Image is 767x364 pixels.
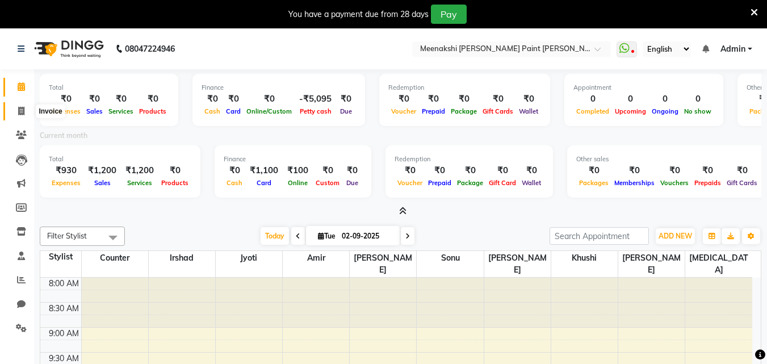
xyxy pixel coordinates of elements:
span: Packages [576,179,611,187]
div: 0 [612,93,649,106]
span: irshad [149,251,215,265]
div: ₹0 [576,164,611,177]
div: ₹0 [202,93,223,106]
span: Prepaid [425,179,454,187]
span: Sales [91,179,114,187]
div: 0 [681,93,714,106]
div: 9:00 AM [47,328,81,340]
label: Current month [40,131,87,141]
div: Redemption [395,154,544,164]
b: 08047224946 [125,33,175,65]
div: ₹0 [657,164,691,177]
div: ₹0 [49,93,83,106]
div: ₹0 [454,164,486,177]
span: Online/Custom [244,107,295,115]
div: Finance [202,83,356,93]
span: Prepaid [419,107,448,115]
div: ₹0 [611,164,657,177]
span: Wallet [516,107,541,115]
div: 0 [649,93,681,106]
span: Cash [202,107,223,115]
div: ₹1,200 [83,164,121,177]
div: You have a payment due from 28 days [288,9,429,20]
div: ₹0 [419,93,448,106]
div: ₹0 [448,93,480,106]
div: -₹5,095 [295,93,336,106]
span: [MEDICAL_DATA] [685,251,752,277]
span: Vouchers [657,179,691,187]
span: counter [82,251,148,265]
button: Pay [431,5,467,24]
div: ₹0 [425,164,454,177]
div: ₹0 [724,164,760,177]
div: ₹0 [313,164,342,177]
span: jyoti [216,251,282,265]
span: [PERSON_NAME] [484,251,551,277]
div: Invoice [36,104,65,118]
div: ₹0 [106,93,136,106]
span: Gift Card [486,179,519,187]
div: ₹0 [83,93,106,106]
span: amir [283,251,349,265]
div: ₹0 [342,164,362,177]
span: Services [106,107,136,115]
span: Admin [720,43,745,55]
span: Tue [315,232,338,240]
span: sonu [417,251,483,265]
span: Products [136,107,169,115]
span: Due [337,107,355,115]
div: ₹100 [283,164,313,177]
div: ₹0 [519,164,544,177]
span: khushi [551,251,618,265]
div: ₹0 [158,164,191,177]
input: 2025-09-02 [338,228,395,245]
div: ₹0 [480,93,516,106]
div: Finance [224,154,362,164]
div: ₹0 [516,93,541,106]
span: [PERSON_NAME] [350,251,416,277]
span: Voucher [395,179,425,187]
span: Filter Stylist [47,231,87,240]
span: Voucher [388,107,419,115]
span: Wallet [519,179,544,187]
span: Completed [573,107,612,115]
div: Other sales [576,154,760,164]
div: Total [49,154,191,164]
span: Card [223,107,244,115]
span: Services [124,179,155,187]
div: ₹1,200 [121,164,158,177]
span: Gift Cards [480,107,516,115]
span: Custom [313,179,342,187]
div: ₹0 [336,93,356,106]
span: Ongoing [649,107,681,115]
span: Expenses [49,179,83,187]
span: Upcoming [612,107,649,115]
div: ₹0 [136,93,169,106]
span: Gift Cards [724,179,760,187]
span: Today [261,227,289,245]
span: No show [681,107,714,115]
span: [PERSON_NAME] [618,251,685,277]
span: Package [448,107,480,115]
div: 0 [573,93,612,106]
input: Search Appointment [550,227,649,245]
div: 8:30 AM [47,303,81,315]
div: ₹0 [395,164,425,177]
div: 8:00 AM [47,278,81,290]
span: Due [343,179,361,187]
span: Online [285,179,311,187]
div: ₹0 [388,93,419,106]
span: Card [254,179,274,187]
div: Redemption [388,83,541,93]
div: ₹0 [244,93,295,106]
div: ₹0 [486,164,519,177]
img: logo [29,33,107,65]
span: ADD NEW [659,232,692,240]
div: Stylist [40,251,81,263]
div: ₹1,100 [245,164,283,177]
span: Memberships [611,179,657,187]
div: Appointment [573,83,714,93]
span: Cash [224,179,245,187]
div: ₹930 [49,164,83,177]
span: Products [158,179,191,187]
